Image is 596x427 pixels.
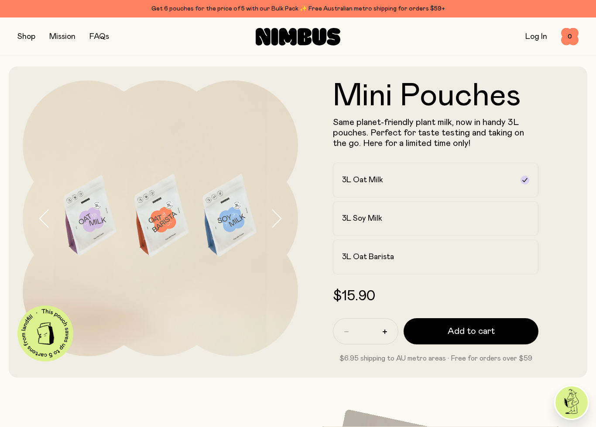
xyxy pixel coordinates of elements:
button: 0 [561,28,579,45]
h1: Mini Pouches [333,80,538,112]
img: agent [555,386,588,419]
p: Same planet-friendly plant milk, now in handy 3L pouches. Perfect for taste testing and taking on... [333,117,538,149]
button: Add to cart [404,318,538,344]
h2: 3L Soy Milk [342,213,382,224]
a: FAQs [89,33,109,41]
p: $6.95 shipping to AU metro areas · Free for orders over $59 [333,353,538,364]
a: Mission [49,33,75,41]
span: $15.90 [333,289,375,303]
span: Add to cart [448,325,495,337]
div: Get 6 pouches for the price of 5 with our Bulk Pack ✨ Free Australian metro shipping for orders $59+ [17,3,579,14]
a: Log In [525,33,547,41]
h2: 3L Oat Milk [342,175,383,185]
h2: 3L Oat Barista [342,252,394,262]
